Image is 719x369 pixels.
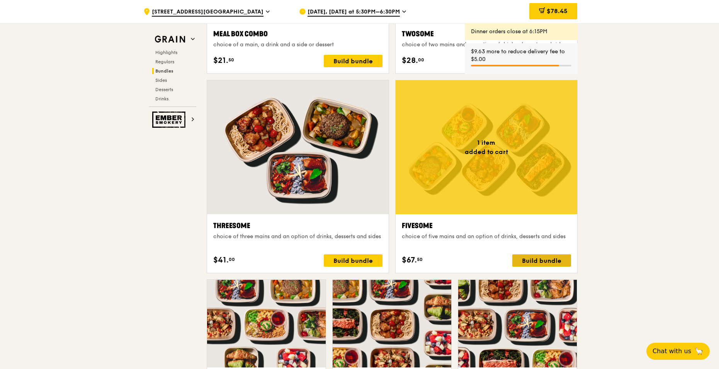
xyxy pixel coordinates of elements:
span: [STREET_ADDRESS][GEOGRAPHIC_DATA] [152,8,263,17]
div: choice of two mains and an option of drinks, desserts and sides [402,41,571,49]
div: choice of a main, a drink and a side or dessert [213,41,382,49]
span: $41. [213,254,229,266]
span: 🦙 [694,347,704,356]
div: $9.63 more to reduce delivery fee to $5.00 [471,48,571,63]
button: Chat with us🦙 [646,343,710,360]
span: Highlights [155,50,177,55]
div: Threesome [213,220,382,231]
span: 00 [229,256,235,262]
img: Grain web logo [152,32,188,46]
span: Desserts [155,87,173,92]
div: Dinner orders close at 6:15PM [471,28,571,36]
span: Regulars [155,59,174,64]
span: $78.45 [547,7,568,15]
span: $67. [402,254,417,266]
span: 00 [418,57,424,63]
span: Bundles [155,68,173,74]
span: $21. [213,55,228,66]
div: Build bundle [324,55,382,67]
div: choice of five mains and an option of drinks, desserts and sides [402,233,571,240]
span: $28. [402,55,418,66]
div: Fivesome [402,220,571,231]
div: Twosome [402,29,571,39]
span: 50 [228,57,234,63]
span: Sides [155,78,167,83]
span: Chat with us [653,347,691,356]
span: Drinks [155,96,168,102]
div: Build bundle [324,254,382,267]
img: Ember Smokery web logo [152,112,188,128]
div: Build bundle [512,254,571,267]
span: 50 [417,256,423,262]
div: Meal Box Combo [213,29,382,39]
span: [DATE], [DATE] at 5:30PM–6:30PM [308,8,400,17]
div: choice of three mains and an option of drinks, desserts and sides [213,233,382,240]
